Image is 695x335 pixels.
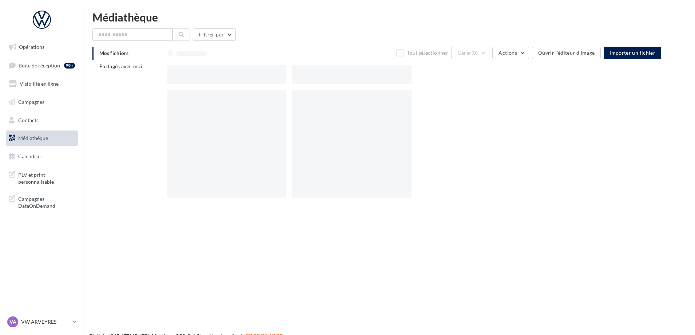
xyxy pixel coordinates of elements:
button: Ouvrir l'éditeur d'image [532,47,601,59]
span: Mes fichiers [99,50,128,56]
span: Campagnes [18,99,44,105]
span: Visibilité en ligne [20,81,59,87]
span: Boîte de réception [19,62,60,68]
a: Contacts [4,113,79,128]
a: Médiathèque [4,131,79,146]
span: Partagés avec moi [99,63,142,69]
span: (0) [472,50,478,56]
span: Médiathèque [18,135,48,141]
a: VA VW ARVEYRES [6,315,78,329]
div: Médiathèque [92,12,686,23]
span: VA [9,318,16,326]
a: PLV et print personnalisable [4,167,79,188]
a: Boîte de réception99+ [4,58,79,73]
button: Importer un fichier [604,47,661,59]
p: VW ARVEYRES [21,318,69,326]
button: Tout sélectionner [393,47,451,59]
a: Calendrier [4,149,79,164]
a: Campagnes [4,94,79,110]
span: Campagnes DataOnDemand [18,194,75,210]
span: Opérations [19,44,44,50]
button: Actions [492,47,529,59]
a: Visibilité en ligne [4,76,79,91]
span: PLV et print personnalisable [18,170,75,186]
button: Gérer(0) [452,47,490,59]
a: Campagnes DataOnDemand [4,191,79,213]
div: 99+ [64,63,75,69]
span: Calendrier [18,153,43,159]
a: Opérations [4,39,79,55]
span: Importer un fichier [609,50,655,56]
button: Filtrer par [193,28,236,41]
span: Contacts [18,117,39,123]
span: Actions [499,50,517,56]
